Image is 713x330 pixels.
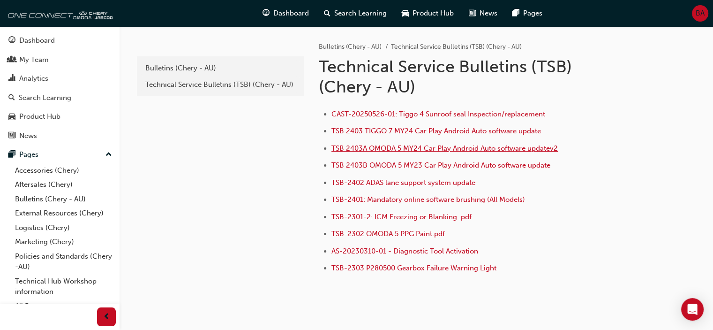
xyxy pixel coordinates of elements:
a: My Team [4,51,116,69]
a: TSB-2402 ADAS lane support system update [331,178,475,187]
a: AS-20230310-01 - Diagnostic Tool Activation [331,247,478,255]
a: Analytics [4,70,116,87]
button: Pages [4,146,116,163]
a: Technical Service Bulletins (TSB) (Chery - AU) [141,77,300,93]
span: car-icon [8,113,15,121]
button: BA [692,5,708,22]
a: Bulletins (Chery - AU) [319,43,382,51]
a: All Pages [11,299,116,314]
a: search-iconSearch Learning [316,4,394,23]
a: Bulletins (Chery - AU) [141,60,300,77]
span: guage-icon [8,37,15,45]
div: My Team [19,54,49,65]
span: search-icon [324,8,330,19]
span: Pages [523,8,542,19]
a: External Resources (Chery) [11,206,116,221]
div: Technical Service Bulletins (TSB) (Chery - AU) [145,79,295,90]
img: oneconnect [5,4,113,23]
a: Technical Hub Workshop information [11,274,116,299]
a: TSB 2403 TIGGO 7 MY24 Car Play Android Auto software update [331,127,541,135]
div: Pages [19,149,38,160]
span: guage-icon [263,8,270,19]
a: TSB-2301-2: ICM Freezing or Blanking .pdf [331,213,472,221]
span: pages-icon [8,151,15,159]
a: TSB 2403B OMODA 5 MY23 Car Play Android Auto software update [331,161,550,169]
a: Policies and Standards (Chery -AU) [11,249,116,274]
span: up-icon [105,149,112,161]
span: people-icon [8,56,15,64]
span: news-icon [469,8,476,19]
span: chart-icon [8,75,15,83]
a: Dashboard [4,32,116,49]
span: car-icon [402,8,409,19]
li: Technical Service Bulletins (TSB) (Chery - AU) [391,42,522,53]
a: Aftersales (Chery) [11,177,116,192]
a: Accessories (Chery) [11,163,116,178]
span: pages-icon [512,8,519,19]
a: News [4,127,116,145]
a: car-iconProduct Hub [394,4,461,23]
a: news-iconNews [461,4,505,23]
a: pages-iconPages [505,4,550,23]
span: news-icon [8,132,15,140]
a: Bulletins (Chery - AU) [11,192,116,207]
div: News [19,130,37,141]
button: DashboardMy TeamAnalyticsSearch LearningProduct HubNews [4,30,116,146]
h1: Technical Service Bulletins (TSB) (Chery - AU) [319,56,626,97]
span: prev-icon [103,311,110,323]
span: BA [696,8,705,19]
div: Search Learning [19,92,71,103]
div: Bulletins (Chery - AU) [145,63,295,74]
a: CAST-20250526-01: Tiggo 4 Sunroof seal Inspection/replacement [331,110,545,118]
div: Dashboard [19,35,55,46]
a: TSB-2302 OMODA 5 PPG Paint.pdf [331,230,445,238]
a: guage-iconDashboard [255,4,316,23]
span: search-icon [8,94,15,102]
a: Marketing (Chery) [11,235,116,249]
span: Search Learning [334,8,387,19]
a: TSB 2403A OMODA 5 MY24 Car Play Android Auto software updatev2 [331,144,558,153]
span: News [480,8,497,19]
a: TSB-2401: Mandatory online software brushing (All Models) [331,195,525,204]
a: Logistics (Chery) [11,221,116,235]
div: Product Hub [19,111,60,122]
a: TSB-2303 P280500 Gearbox Failure Warning Light [331,264,496,272]
span: Dashboard [273,8,309,19]
div: Open Intercom Messenger [681,298,704,321]
a: Search Learning [4,89,116,107]
div: Analytics [19,73,48,84]
a: Product Hub [4,108,116,125]
span: Product Hub [413,8,454,19]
